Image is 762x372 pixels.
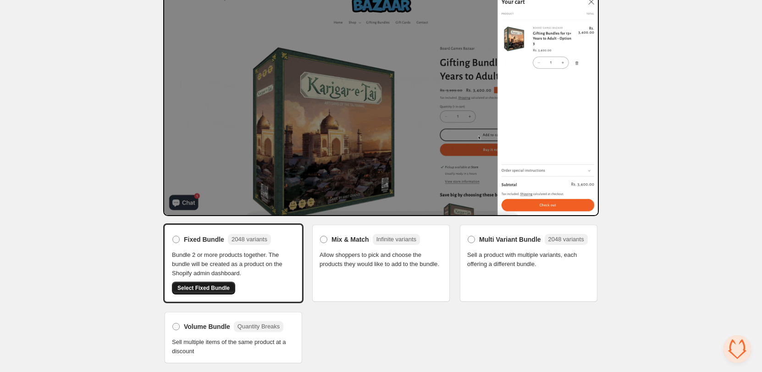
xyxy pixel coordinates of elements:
span: Bundle 2 or more products together. The bundle will be created as a product on the Shopify admin ... [172,250,295,278]
div: Open chat [723,335,751,363]
span: Multi Variant Bundle [479,235,541,244]
button: Select Fixed Bundle [172,282,235,294]
span: Allow shoppers to pick and choose the products they would like to add to the bundle. [320,250,442,269]
span: Volume Bundle [184,322,230,331]
span: Quantity Breaks [237,323,280,330]
span: Fixed Bundle [184,235,224,244]
span: Sell a product with multiple variants, each offering a different bundle. [467,250,590,269]
span: Sell multiple items of the same product at a discount [172,338,295,356]
span: Select Fixed Bundle [177,284,230,292]
span: Infinite variants [376,236,416,243]
span: 2048 variants [548,236,584,243]
span: 2048 variants [232,236,267,243]
span: Mix & Match [331,235,369,244]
